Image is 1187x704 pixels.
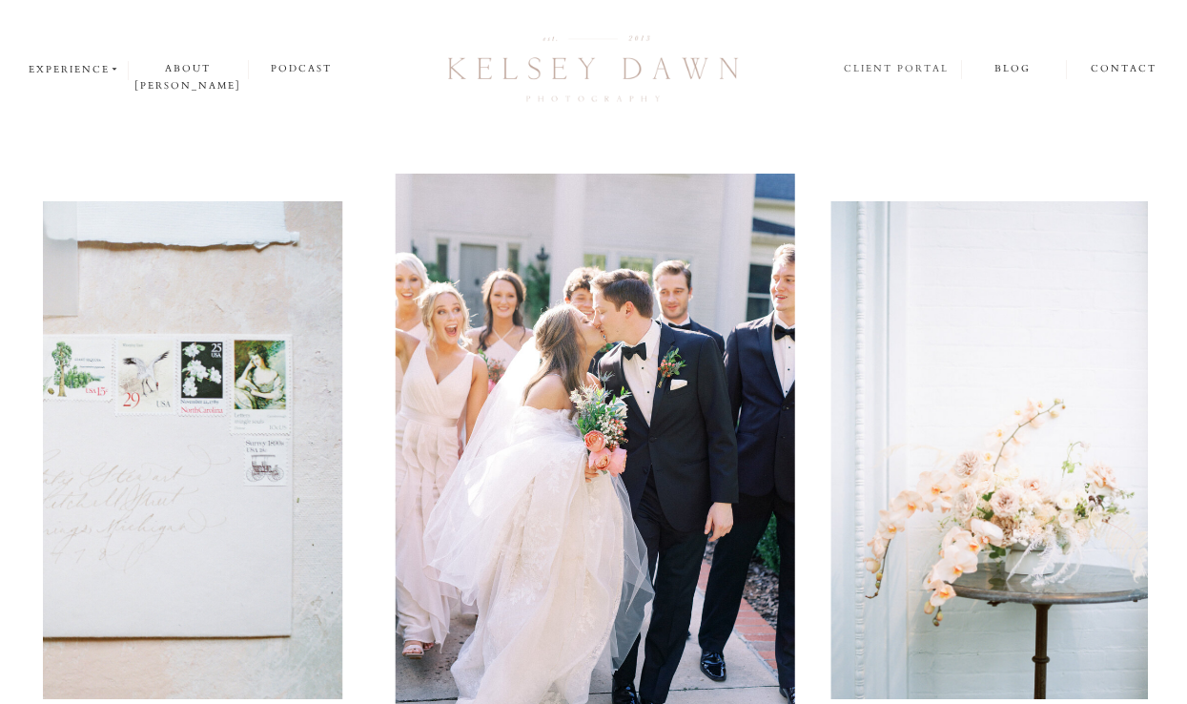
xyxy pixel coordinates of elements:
[129,60,248,78] a: about [PERSON_NAME]
[844,60,952,80] a: client portal
[1091,60,1157,79] a: contact
[249,60,354,78] a: podcast
[961,60,1065,78] a: blog
[29,61,121,78] a: experience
